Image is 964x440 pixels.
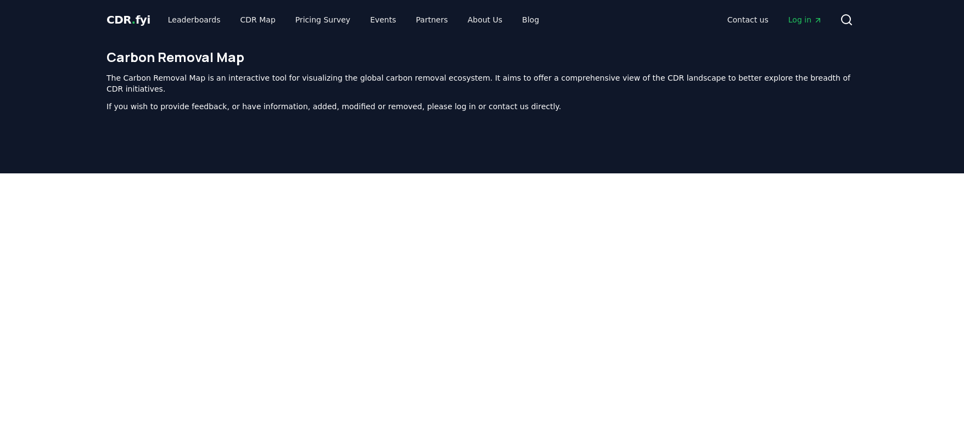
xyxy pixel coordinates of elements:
[232,10,284,30] a: CDR Map
[107,101,857,112] p: If you wish to provide feedback, or have information, added, modified or removed, please log in o...
[780,10,831,30] a: Log in
[719,10,831,30] nav: Main
[788,14,822,25] span: Log in
[107,12,150,27] a: CDR.fyi
[107,13,150,26] span: CDR fyi
[159,10,229,30] a: Leaderboards
[287,10,359,30] a: Pricing Survey
[132,13,136,26] span: .
[159,10,548,30] nav: Main
[719,10,777,30] a: Contact us
[107,72,857,94] p: The Carbon Removal Map is an interactive tool for visualizing the global carbon removal ecosystem...
[459,10,511,30] a: About Us
[513,10,548,30] a: Blog
[361,10,405,30] a: Events
[407,10,457,30] a: Partners
[107,48,857,66] h1: Carbon Removal Map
